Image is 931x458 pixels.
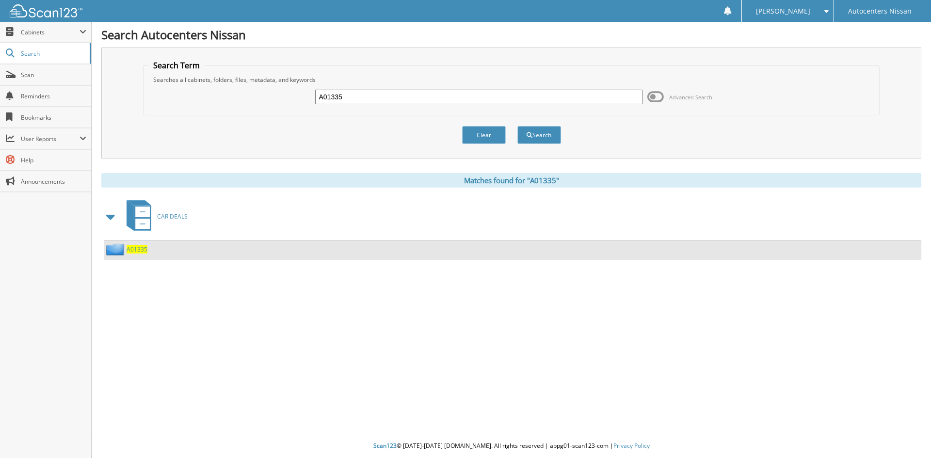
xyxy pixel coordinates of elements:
span: User Reports [21,135,80,143]
div: Searches all cabinets, folders, files, metadata, and keywords [148,76,875,84]
span: [PERSON_NAME] [756,8,810,14]
span: Autocenters Nissan [848,8,912,14]
div: © [DATE]-[DATE] [DOMAIN_NAME]. All rights reserved | appg01-scan123-com | [92,434,931,458]
span: CAR DEALS [157,212,188,221]
span: Help [21,156,86,164]
span: Scan123 [373,442,397,450]
span: Search [21,49,85,58]
span: Announcements [21,177,86,186]
img: scan123-logo-white.svg [10,4,82,17]
a: A01335 [127,245,147,253]
div: Matches found for "A01335" [101,173,921,188]
a: CAR DEALS [121,197,188,236]
iframe: Chat Widget [883,411,931,458]
span: Scan [21,71,86,79]
h1: Search Autocenters Nissan [101,27,921,43]
span: Reminders [21,92,86,100]
legend: Search Term [148,60,205,71]
span: Advanced Search [669,94,712,101]
img: folder2.png [106,243,127,255]
button: Search [517,126,561,144]
span: Cabinets [21,28,80,36]
a: Privacy Policy [613,442,650,450]
span: Bookmarks [21,113,86,122]
button: Clear [462,126,506,144]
